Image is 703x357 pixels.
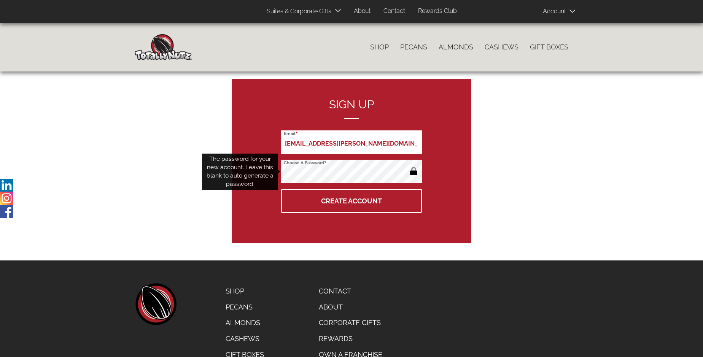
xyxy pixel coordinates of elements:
a: Contact [313,283,388,299]
a: Suites & Corporate Gifts [261,4,334,19]
a: Rewards [313,331,388,347]
a: Cashews [479,39,524,55]
a: Pecans [394,39,433,55]
a: Gift Boxes [524,39,574,55]
h2: Sign up [281,98,422,119]
a: About [348,4,376,19]
a: Rewards Club [412,4,463,19]
a: Almonds [220,315,270,331]
input: Email [281,130,422,154]
a: Cashews [220,331,270,347]
div: The password for your new account. Leave this blank to auto generate a password. [202,154,278,190]
button: Create Account [281,189,422,213]
a: About [313,299,388,315]
a: home [135,283,177,325]
a: Corporate Gifts [313,315,388,331]
a: Pecans [220,299,270,315]
a: Shop [220,283,270,299]
img: Home [135,34,192,60]
a: Almonds [433,39,479,55]
a: Contact [378,4,411,19]
a: Shop [364,39,394,55]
